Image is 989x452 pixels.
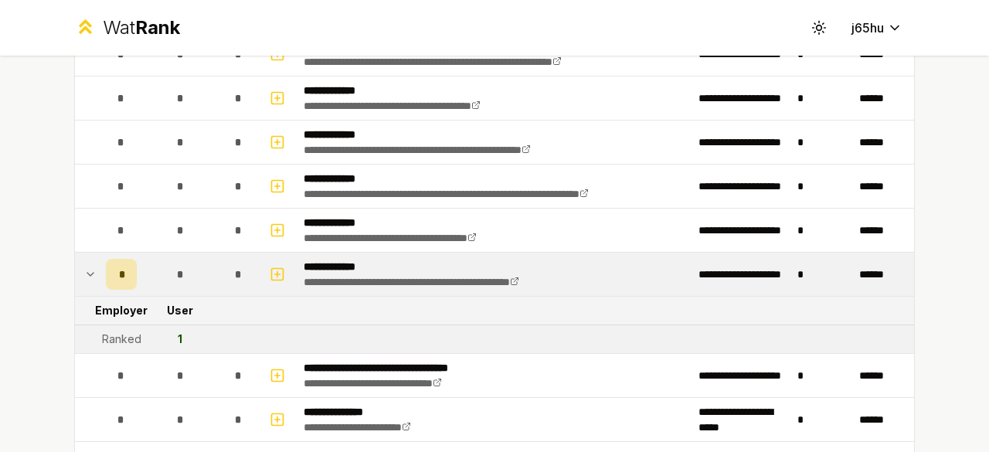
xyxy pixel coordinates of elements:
[103,15,180,40] div: Wat
[135,16,180,39] span: Rank
[839,14,915,42] button: j65hu
[74,15,180,40] a: WatRank
[178,331,182,347] div: 1
[102,331,141,347] div: Ranked
[100,297,143,325] td: Employer
[143,297,217,325] td: User
[851,19,884,37] span: j65hu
